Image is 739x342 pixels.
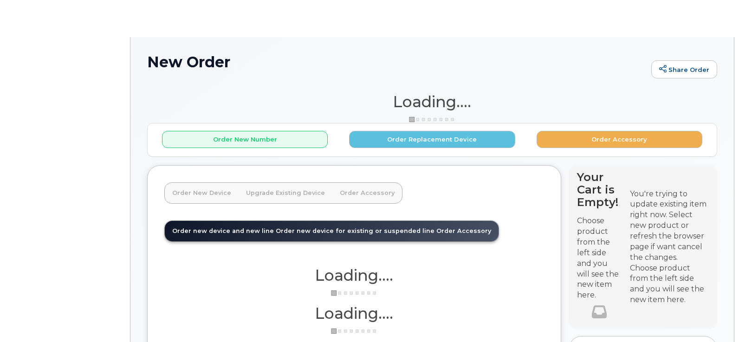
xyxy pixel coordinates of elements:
[577,171,622,208] h4: Your Cart is Empty!
[537,131,702,148] button: Order Accessory
[630,189,709,263] div: You're trying to update existing item right now. Select new product or refresh the browser page i...
[276,227,434,234] span: Order new device for existing or suspended line
[331,328,377,335] img: ajax-loader-3a6953c30dc77f0bf724df975f13086db4f4c1262e45940f03d1251963f1bf2e.gif
[162,131,328,148] button: Order New Number
[164,267,544,284] h1: Loading....
[164,305,544,322] h1: Loading....
[147,54,647,70] h1: New Order
[239,183,332,203] a: Upgrade Existing Device
[147,93,717,110] h1: Loading....
[172,227,274,234] span: Order new device and new line
[409,116,455,123] img: ajax-loader-3a6953c30dc77f0bf724df975f13086db4f4c1262e45940f03d1251963f1bf2e.gif
[436,227,491,234] span: Order Accessory
[332,183,402,203] a: Order Accessory
[165,183,239,203] a: Order New Device
[331,290,377,297] img: ajax-loader-3a6953c30dc77f0bf724df975f13086db4f4c1262e45940f03d1251963f1bf2e.gif
[651,60,717,79] a: Share Order
[349,131,515,148] button: Order Replacement Device
[630,263,709,305] div: Choose product from the left side and you will see the new item here.
[577,216,622,301] p: Choose product from the left side and you will see the new item here.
